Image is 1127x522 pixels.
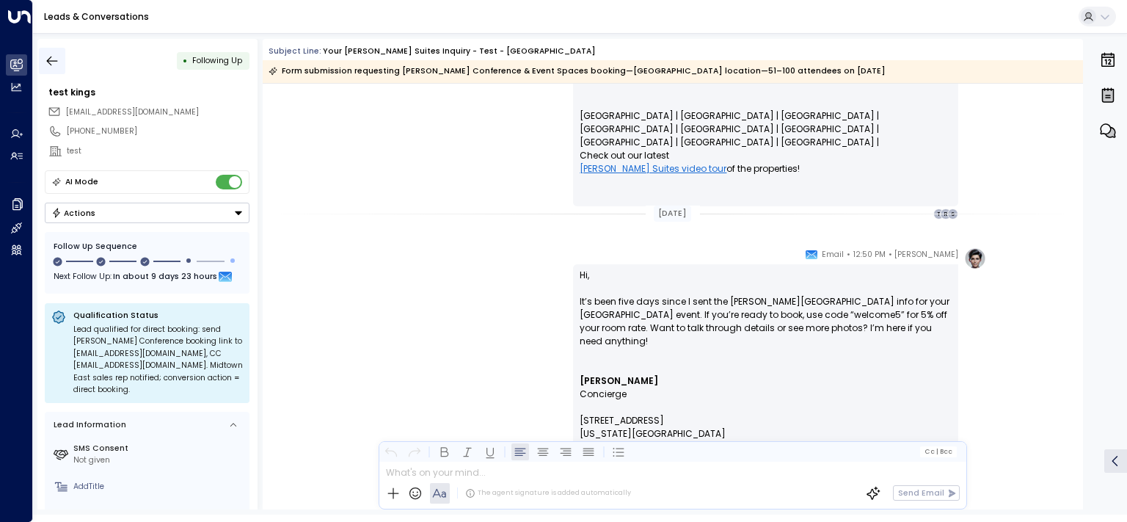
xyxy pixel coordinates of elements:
[73,454,245,466] div: Not given
[894,247,958,262] span: [PERSON_NAME]
[113,269,217,286] span: In about 9 days 23 hours
[924,448,952,455] span: Cc Bcc
[50,419,126,431] div: Lead Information
[73,443,245,454] label: SMS Consent
[67,145,249,157] div: test
[580,162,726,175] a: [PERSON_NAME] Suites video tour
[192,55,242,66] span: Following Up
[183,51,188,70] div: •
[853,247,886,262] span: 12:50 PM
[73,310,243,321] p: Qualification Status
[889,247,892,262] span: •
[51,208,96,218] div: Actions
[269,64,886,79] div: Form submission requesting [PERSON_NAME] Conference & Event Spaces booking—[GEOGRAPHIC_DATA] loca...
[54,241,241,253] div: Follow Up Sequence
[580,414,952,427] p: [STREET_ADDRESS]
[654,206,691,222] div: [DATE]
[935,448,938,455] span: |
[48,86,249,99] div: test kings
[66,106,199,118] span: tester@google.com
[67,126,249,137] div: [PHONE_NUMBER]
[964,247,986,269] img: profile-logo.png
[73,508,245,520] label: Region of Interest
[405,443,423,460] button: Redo
[73,324,243,396] div: Lead qualified for direct booking: send [PERSON_NAME] Conference booking link to [EMAIL_ADDRESS][...
[44,10,149,23] a: Leads & Conversations
[580,427,952,441] p: [US_STATE][GEOGRAPHIC_DATA]
[65,175,98,189] div: AI Mode
[847,247,850,262] span: •
[382,443,400,460] button: Undo
[580,269,952,361] p: Hi, It’s been five days since I sent the [PERSON_NAME][GEOGRAPHIC_DATA] info for your [GEOGRAPHIC...
[45,203,249,223] div: Button group with a nested menu
[580,374,952,388] p: [PERSON_NAME]
[920,446,957,457] button: Cc|Bcc
[54,269,241,286] div: Next Follow Up:
[323,46,596,57] div: Your [PERSON_NAME] Suites Inquiry - test - [GEOGRAPHIC_DATA]
[73,481,245,493] div: AddTitle
[45,203,249,223] button: Actions
[580,388,952,401] p: Concierge
[822,247,844,262] span: Email
[269,46,321,57] span: Subject Line:
[66,106,199,117] span: [EMAIL_ADDRESS][DOMAIN_NAME]
[580,96,952,175] p: [GEOGRAPHIC_DATA] | [GEOGRAPHIC_DATA] | [GEOGRAPHIC_DATA] | [GEOGRAPHIC_DATA] | [GEOGRAPHIC_DATA]...
[465,488,631,499] div: The agent signature is added automatically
